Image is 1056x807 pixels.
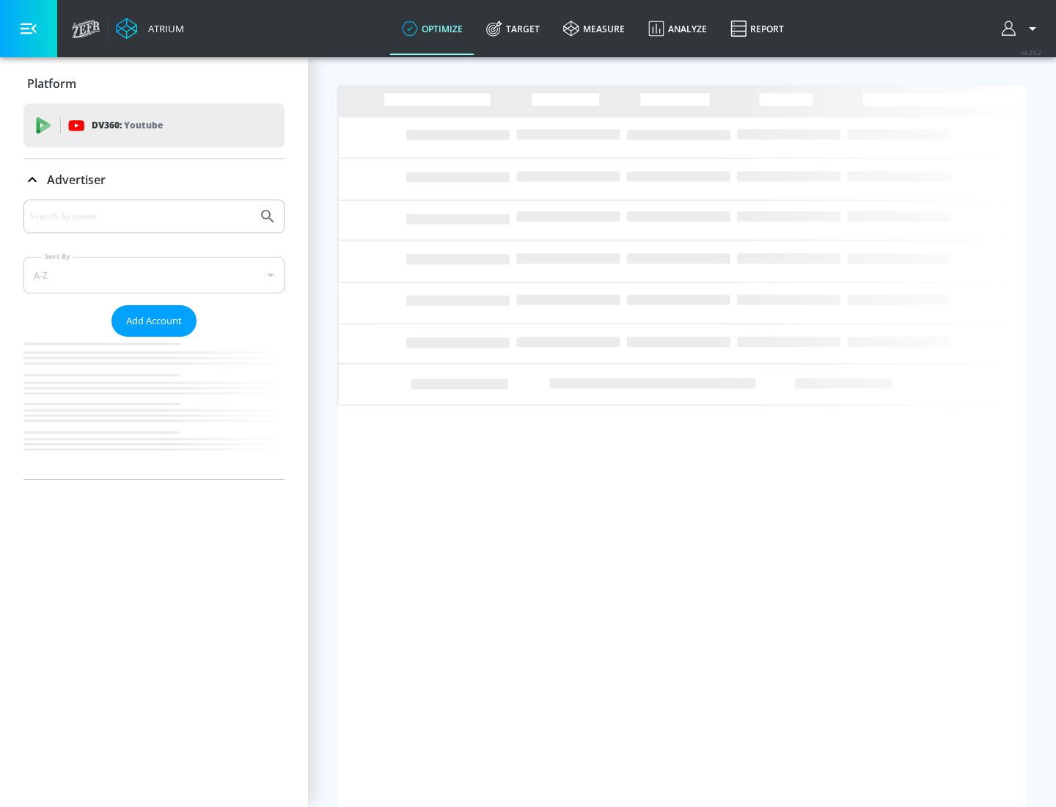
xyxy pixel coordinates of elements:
[27,76,76,92] p: Platform
[47,172,106,188] p: Advertiser
[23,337,285,479] nav: list of Advertiser
[23,257,285,293] div: A-Z
[551,2,637,55] a: measure
[23,159,285,200] div: Advertiser
[637,2,719,55] a: Analyze
[92,117,163,134] p: DV360:
[142,22,184,35] div: Atrium
[390,2,474,55] a: optimize
[23,200,285,479] div: Advertiser
[719,2,796,55] a: Report
[116,18,184,40] a: Atrium
[23,63,285,104] div: Platform
[126,313,182,329] span: Add Account
[23,103,285,147] div: DV360: Youtube
[124,117,163,133] p: Youtube
[111,305,197,337] button: Add Account
[29,207,252,226] input: Search by name
[474,2,551,55] a: Target
[42,252,73,261] label: Sort By
[1021,48,1041,56] span: v 4.25.2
